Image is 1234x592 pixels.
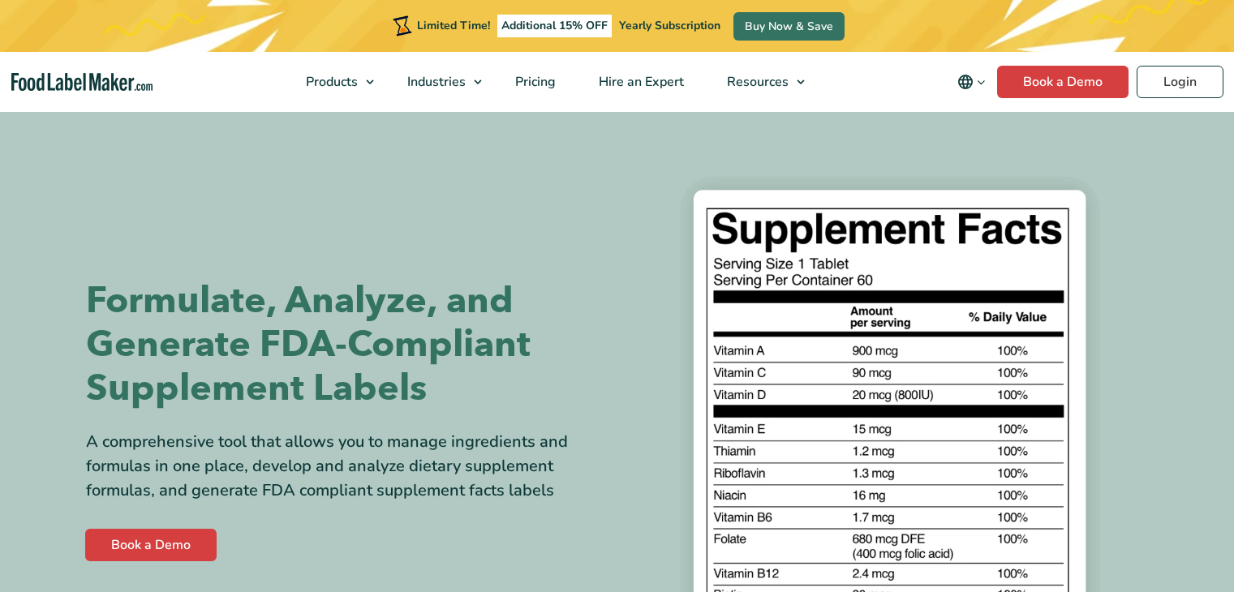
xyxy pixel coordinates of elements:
[386,52,490,112] a: Industries
[619,18,720,33] span: Yearly Subscription
[494,52,574,112] a: Pricing
[578,52,702,112] a: Hire an Expert
[594,73,686,91] span: Hire an Expert
[11,73,153,92] a: Food Label Maker homepage
[706,52,813,112] a: Resources
[497,15,612,37] span: Additional 15% OFF
[722,73,790,91] span: Resources
[86,430,605,503] div: A comprehensive tool that allows you to manage ingredients and formulas in one place, develop and...
[997,66,1129,98] a: Book a Demo
[402,73,467,91] span: Industries
[301,73,359,91] span: Products
[510,73,557,91] span: Pricing
[1137,66,1223,98] a: Login
[285,52,382,112] a: Products
[85,529,217,561] a: Book a Demo
[946,66,997,98] button: Change language
[86,279,605,410] h1: Formulate, Analyze, and Generate FDA-Compliant Supplement Labels
[733,12,845,41] a: Buy Now & Save
[417,18,490,33] span: Limited Time!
